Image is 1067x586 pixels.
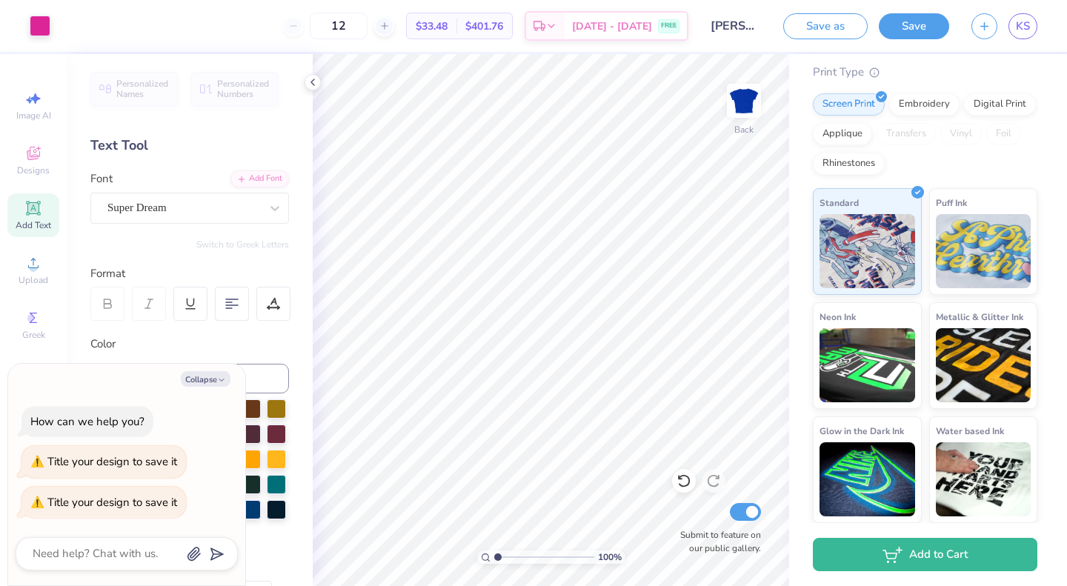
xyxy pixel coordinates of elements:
[936,195,967,210] span: Puff Ink
[16,110,51,121] span: Image AI
[661,21,677,31] span: FREE
[16,219,51,231] span: Add Text
[889,93,960,116] div: Embroidery
[1016,18,1030,35] span: KS
[672,528,761,555] label: Submit to feature on our public gallery.
[820,328,915,402] img: Neon Ink
[196,239,289,250] button: Switch to Greek Letters
[310,13,368,39] input: – –
[17,164,50,176] span: Designs
[936,309,1023,324] span: Metallic & Glitter Ink
[936,328,1031,402] img: Metallic & Glitter Ink
[936,423,1004,439] span: Water based Ink
[877,123,936,145] div: Transfers
[47,495,177,510] div: Title your design to save it
[181,371,230,387] button: Collapse
[820,214,915,288] img: Standard
[217,79,270,99] span: Personalized Numbers
[820,423,904,439] span: Glow in the Dark Ink
[813,153,885,175] div: Rhinestones
[47,454,177,469] div: Title your design to save it
[820,309,856,324] span: Neon Ink
[90,336,289,353] div: Color
[22,329,45,341] span: Greek
[90,265,290,282] div: Format
[986,123,1021,145] div: Foil
[598,550,622,564] span: 100 %
[936,214,1031,288] img: Puff Ink
[813,93,885,116] div: Screen Print
[230,170,289,187] div: Add Font
[699,11,772,41] input: Untitled Design
[729,86,759,116] img: Back
[30,414,144,429] div: How can we help you?
[1008,13,1037,39] a: KS
[820,442,915,516] img: Glow in the Dark Ink
[572,19,652,34] span: [DATE] - [DATE]
[465,19,503,34] span: $401.76
[936,442,1031,516] img: Water based Ink
[416,19,448,34] span: $33.48
[813,123,872,145] div: Applique
[90,136,289,156] div: Text Tool
[879,13,949,39] button: Save
[964,93,1036,116] div: Digital Print
[813,64,1037,81] div: Print Type
[90,170,113,187] label: Font
[820,195,859,210] span: Standard
[940,123,982,145] div: Vinyl
[783,13,868,39] button: Save as
[19,274,48,286] span: Upload
[734,123,754,136] div: Back
[813,538,1037,571] button: Add to Cart
[116,79,169,99] span: Personalized Names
